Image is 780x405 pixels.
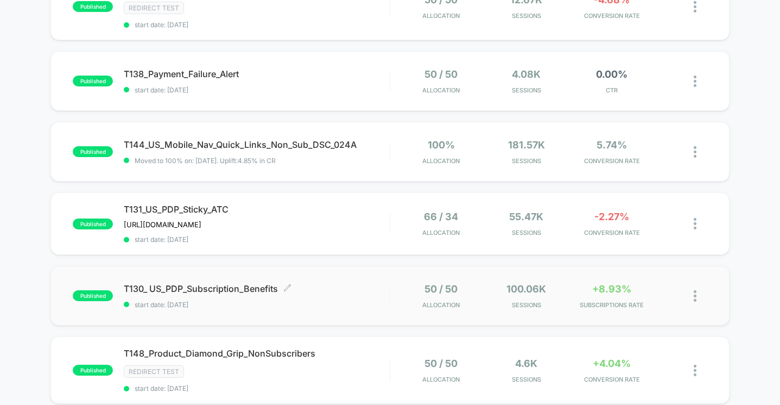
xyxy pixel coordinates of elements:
[694,218,696,229] img: close
[694,365,696,376] img: close
[593,358,631,369] span: +4.04%
[124,348,389,359] span: T148_Product_Diamond_Grip_NonSubscribers
[597,139,627,151] span: 5.74%
[424,211,458,222] span: 66 / 34
[73,1,113,12] span: published
[508,139,545,151] span: 181.57k
[73,290,113,301] span: published
[572,229,651,236] span: CONVERSION RATE
[486,229,566,236] span: Sessions
[572,12,651,20] span: CONVERSION RATE
[73,219,113,229] span: published
[124,68,389,79] span: T138_Payment_Failure_Alert
[124,204,389,215] span: T131_US_PDP_Sticky_ATC
[135,157,276,165] span: Moved to 100% on: [DATE] . Uplift: 4.85% in CR
[512,68,541,80] span: 4.08k
[596,68,627,80] span: 0.00%
[694,76,696,87] img: close
[124,283,389,294] span: T130_ US_PDP_Subscription_Benefits
[486,301,566,309] span: Sessions
[486,157,566,165] span: Sessions
[424,68,458,80] span: 50 / 50
[422,86,460,94] span: Allocation
[124,235,389,244] span: start date: [DATE]
[509,211,543,222] span: 55.47k
[73,146,113,157] span: published
[486,12,566,20] span: Sessions
[506,283,546,295] span: 100.06k
[694,1,696,13] img: close
[422,229,460,236] span: Allocation
[486,376,566,383] span: Sessions
[124,220,201,229] span: [URL][DOMAIN_NAME]
[124,301,389,309] span: start date: [DATE]
[124,2,184,14] span: Redirect Test
[422,376,460,383] span: Allocation
[422,157,460,165] span: Allocation
[124,21,389,29] span: start date: [DATE]
[124,384,389,392] span: start date: [DATE]
[572,301,651,309] span: SUBSCRIPTIONS RATE
[124,86,389,94] span: start date: [DATE]
[428,139,455,151] span: 100%
[594,211,629,222] span: -2.27%
[73,365,113,376] span: published
[572,376,651,383] span: CONVERSION RATE
[124,365,184,378] span: Redirect Test
[424,283,458,295] span: 50 / 50
[572,157,651,165] span: CONVERSION RATE
[486,86,566,94] span: Sessions
[572,86,651,94] span: CTR
[124,139,389,150] span: T144_US_Mobile_Nav_Quick_Links_Non_Sub_DSC_024A
[515,358,537,369] span: 4.6k
[694,290,696,302] img: close
[424,358,458,369] span: 50 / 50
[422,301,460,309] span: Allocation
[592,283,631,295] span: +8.93%
[694,146,696,158] img: close
[73,76,113,86] span: published
[422,12,460,20] span: Allocation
